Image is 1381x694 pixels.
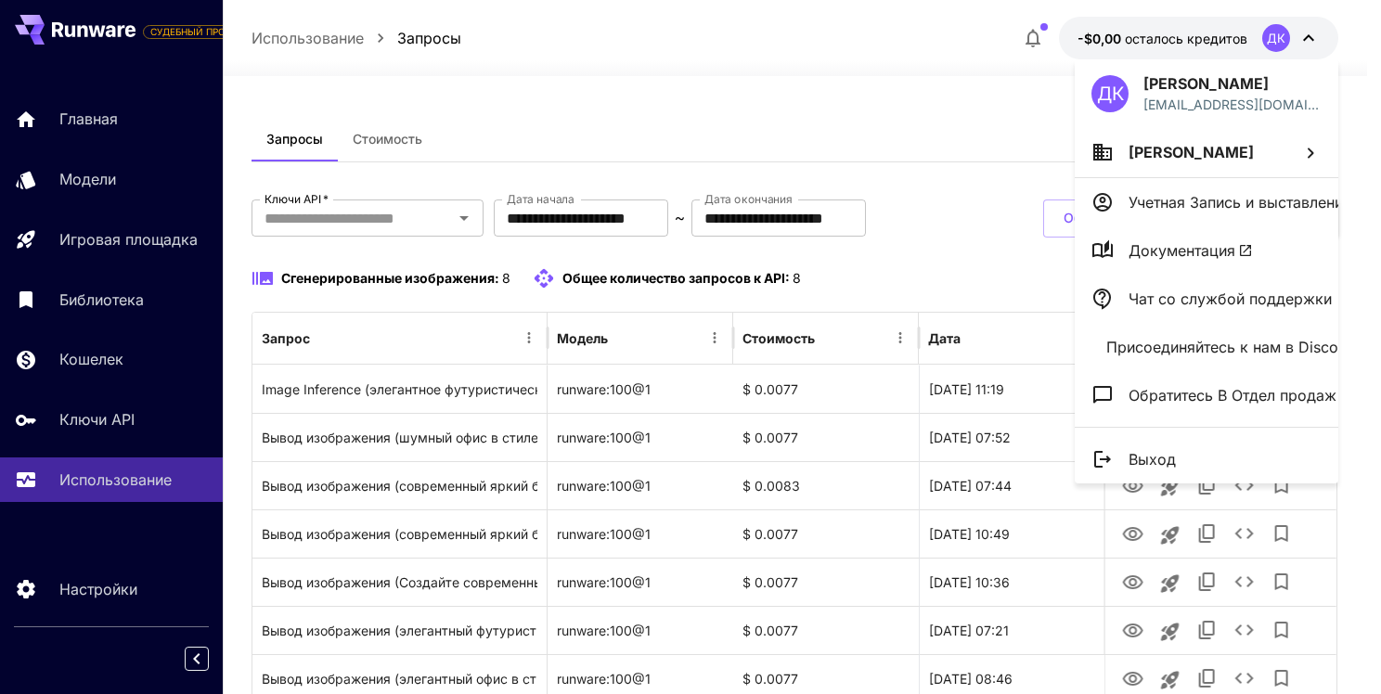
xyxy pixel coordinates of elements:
[1129,239,1235,262] ya-tr-span: Документация
[1106,338,1353,356] ya-tr-span: Присоединяйтесь к нам в Discord
[1143,74,1269,93] ya-tr-span: [PERSON_NAME]
[1129,289,1332,308] ya-tr-span: Чат со службой поддержки
[1075,127,1338,177] button: [PERSON_NAME]
[1129,450,1176,469] ya-tr-span: Выход
[1143,95,1322,114] div: d4nil-kurilov@yandex.ru
[1129,143,1254,161] span: [PERSON_NAME]
[1143,95,1322,114] p: [EMAIL_ADDRESS][DOMAIN_NAME]
[1097,84,1124,103] ya-tr-span: ДК
[1129,386,1336,405] ya-tr-span: Обратитесь В Отдел продаж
